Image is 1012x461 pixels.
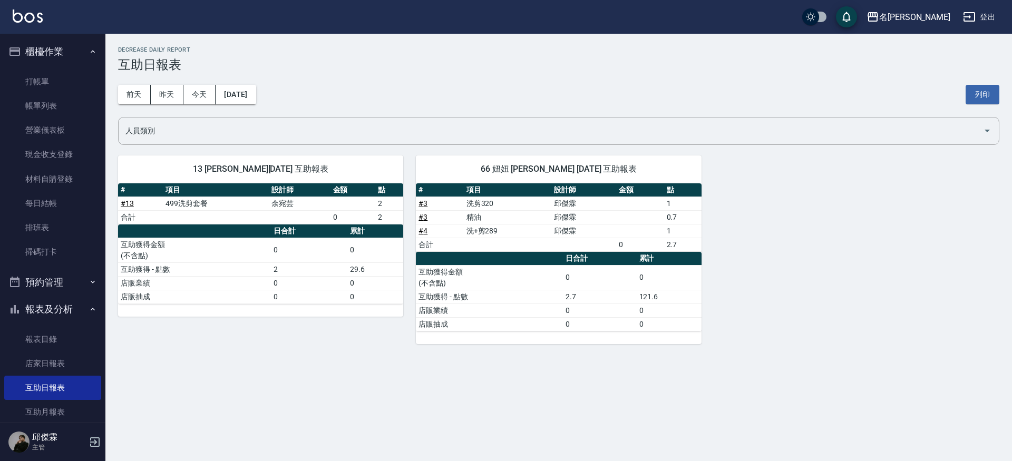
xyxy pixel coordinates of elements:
[464,197,551,210] td: 洗剪320
[347,224,403,238] th: 累計
[862,6,955,28] button: 名[PERSON_NAME]
[183,85,216,104] button: 今天
[118,276,271,290] td: 店販業績
[637,303,702,317] td: 0
[664,238,702,251] td: 2.7
[637,265,702,290] td: 0
[118,210,163,224] td: 合計
[4,118,101,142] a: 營業儀表板
[563,252,637,266] th: 日合計
[664,183,702,197] th: 點
[118,183,403,224] table: a dense table
[551,183,617,197] th: 設計師
[118,57,999,72] h3: 互助日報表
[4,38,101,65] button: 櫃檯作業
[836,6,857,27] button: save
[464,224,551,238] td: 洗+剪289
[271,276,347,290] td: 0
[637,252,702,266] th: 累計
[464,183,551,197] th: 項目
[879,11,950,24] div: 名[PERSON_NAME]
[32,432,86,443] h5: 邱傑霖
[429,164,688,174] span: 66 妞妞 [PERSON_NAME] [DATE] 互助報表
[416,303,563,317] td: 店販業績
[419,199,427,208] a: #3
[118,46,999,53] h2: Decrease Daily Report
[118,262,271,276] td: 互助獲得 - 點數
[959,7,999,27] button: 登出
[375,210,404,224] td: 2
[163,183,269,197] th: 項目
[347,238,403,262] td: 0
[151,85,183,104] button: 昨天
[330,183,375,197] th: 金額
[330,210,375,224] td: 0
[347,262,403,276] td: 29.6
[637,317,702,331] td: 0
[4,327,101,351] a: 報表目錄
[551,197,617,210] td: 邱傑霖
[375,197,404,210] td: 2
[616,238,664,251] td: 0
[563,317,637,331] td: 0
[118,238,271,262] td: 互助獲得金額 (不含點)
[118,183,163,197] th: #
[4,167,101,191] a: 材料自購登錄
[123,122,979,140] input: 人員名稱
[4,400,101,424] a: 互助月報表
[118,224,403,304] table: a dense table
[664,197,702,210] td: 1
[464,210,551,224] td: 精油
[269,197,330,210] td: 余宛芸
[4,376,101,400] a: 互助日報表
[4,215,101,240] a: 排班表
[347,290,403,303] td: 0
[269,183,330,197] th: 設計師
[551,210,617,224] td: 邱傑霖
[163,197,269,210] td: 499洗剪套餐
[416,183,701,252] table: a dense table
[118,85,151,104] button: 前天
[416,317,563,331] td: 店販抽成
[664,210,702,224] td: 0.7
[4,94,101,118] a: 帳單列表
[416,183,463,197] th: #
[563,290,637,303] td: 2.7
[271,290,347,303] td: 0
[979,122,996,139] button: Open
[416,265,563,290] td: 互助獲得金額 (不含點)
[271,224,347,238] th: 日合計
[118,290,271,303] td: 店販抽成
[551,224,617,238] td: 邱傑霖
[271,238,347,262] td: 0
[563,303,637,317] td: 0
[416,290,563,303] td: 互助獲得 - 點數
[131,164,391,174] span: 13 [PERSON_NAME][DATE] 互助報表
[616,183,664,197] th: 金額
[419,213,427,221] a: #3
[121,199,134,208] a: #13
[4,142,101,166] a: 現金收支登錄
[4,70,101,94] a: 打帳單
[347,276,403,290] td: 0
[664,224,702,238] td: 1
[32,443,86,452] p: 主管
[4,351,101,376] a: 店家日報表
[375,183,404,197] th: 點
[637,290,702,303] td: 121.6
[4,191,101,215] a: 每日結帳
[419,227,427,235] a: #4
[216,85,256,104] button: [DATE]
[416,252,701,331] table: a dense table
[416,238,463,251] td: 合計
[13,9,43,23] img: Logo
[563,265,637,290] td: 0
[966,85,999,104] button: 列印
[4,240,101,264] a: 掃碼打卡
[4,296,101,323] button: 報表及分析
[8,431,30,453] img: Person
[4,269,101,296] button: 預約管理
[271,262,347,276] td: 2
